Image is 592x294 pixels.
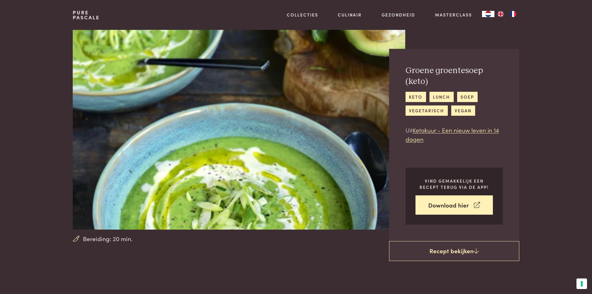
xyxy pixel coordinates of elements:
[494,11,507,17] a: EN
[338,12,362,18] a: Culinair
[482,11,494,17] div: Language
[406,65,503,87] h2: Groene groentesoep (keto)
[83,234,133,243] span: Bereiding: 20 min.
[382,12,415,18] a: Gezondheid
[576,278,587,289] button: Uw voorkeuren voor toestemming voor trackingtechnologieën
[406,126,499,143] a: Ketokuur - Een nieuw leven in 14 dagen
[457,92,478,102] a: soep
[429,92,454,102] a: lunch
[389,241,519,261] a: Recept bekijken
[406,92,426,102] a: keto
[435,12,472,18] a: Masterclass
[415,195,493,215] a: Download hier
[73,30,405,230] img: Groene groentesoep (keto)
[415,178,493,190] p: Vind gemakkelijk een recept terug via de app!
[73,10,100,20] a: PurePascale
[494,11,519,17] ul: Language list
[482,11,494,17] a: NL
[507,11,519,17] a: FR
[451,105,475,116] a: vegan
[406,105,448,116] a: vegetarisch
[406,126,503,143] p: Uit
[482,11,519,17] aside: Language selected: Nederlands
[287,12,318,18] a: Collecties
